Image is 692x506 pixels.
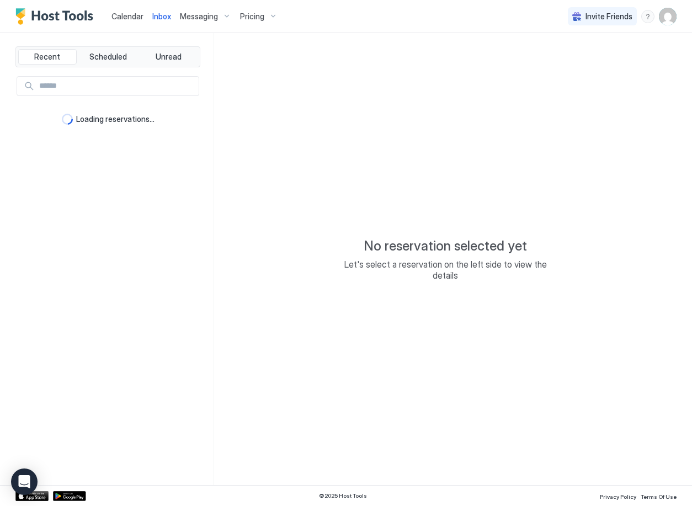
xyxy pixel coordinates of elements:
button: Scheduled [79,49,137,65]
a: Google Play Store [53,491,86,501]
a: Calendar [111,10,143,22]
a: Host Tools Logo [15,8,98,25]
div: menu [641,10,654,23]
span: Recent [34,52,60,62]
input: Input Field [35,77,199,95]
span: © 2025 Host Tools [319,492,367,499]
span: Invite Friends [585,12,632,22]
span: Messaging [180,12,218,22]
span: Scheduled [89,52,127,62]
span: Pricing [240,12,264,22]
a: Inbox [152,10,171,22]
span: Unread [156,52,182,62]
a: Terms Of Use [641,490,677,502]
span: Let's select a reservation on the left side to view the details [335,259,556,281]
button: Recent [18,49,77,65]
span: Privacy Policy [600,493,636,500]
a: Privacy Policy [600,490,636,502]
div: loading [62,114,73,125]
a: App Store [15,491,49,501]
span: Inbox [152,12,171,21]
div: User profile [659,8,677,25]
span: No reservation selected yet [364,238,527,254]
button: Unread [139,49,198,65]
div: tab-group [15,46,200,67]
span: Loading reservations... [76,114,155,124]
span: Calendar [111,12,143,21]
span: Terms Of Use [641,493,677,500]
div: Open Intercom Messenger [11,468,38,495]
